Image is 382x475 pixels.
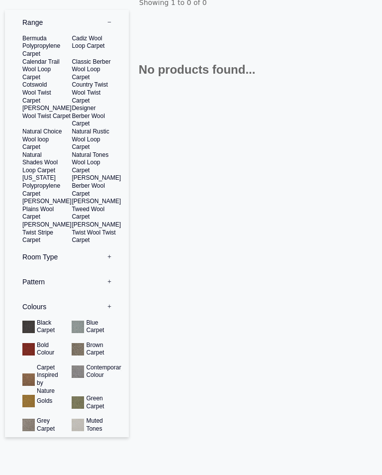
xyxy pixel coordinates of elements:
label: Pattern [12,269,121,294]
h3: No products found... [139,62,377,77]
label: Room Type [12,244,121,269]
label: Range [12,10,121,35]
label: Colours [12,294,121,319]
